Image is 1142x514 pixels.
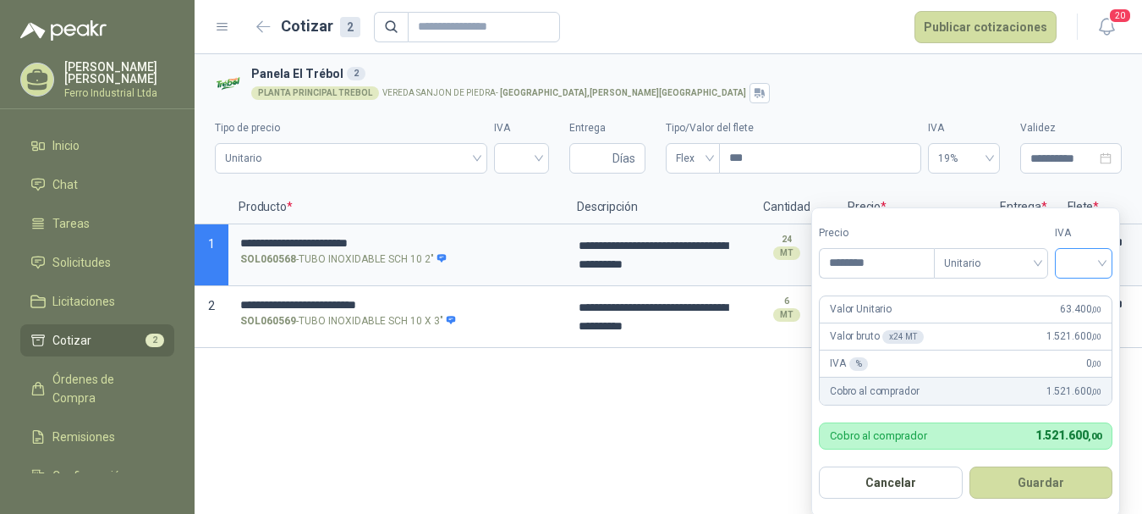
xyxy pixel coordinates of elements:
[1108,8,1132,24] span: 20
[882,330,923,344] div: x 24 MT
[782,233,792,246] p: 24
[240,313,296,329] strong: SOL060569
[52,214,90,233] span: Tareas
[52,136,80,155] span: Inicio
[1088,431,1101,442] span: ,00
[1091,359,1101,368] span: ,00
[676,146,710,171] span: Flex
[990,191,1057,224] p: Entrega
[281,14,360,38] h2: Cotizar
[20,421,174,453] a: Remisiones
[819,467,963,499] button: Cancelar
[500,88,746,97] strong: [GEOGRAPHIC_DATA] , [PERSON_NAME][GEOGRAPHIC_DATA]
[52,331,91,350] span: Cotizar
[1091,12,1122,42] button: 20
[773,246,800,260] div: MT
[20,130,174,162] a: Inicio
[928,120,1000,136] label: IVA
[340,17,360,37] div: 2
[1060,301,1101,318] span: 63.400
[20,246,174,279] a: Solicitudes
[20,363,174,414] a: Órdenes de Compra
[837,191,990,224] p: Precio
[52,253,111,272] span: Solicitudes
[1086,356,1101,372] span: 0
[830,301,892,318] p: Valor Unitario
[145,334,164,347] span: 2
[830,384,919,400] p: Cobro al comprador
[569,120,645,136] label: Entrega
[208,237,215,251] span: 1
[251,86,379,100] div: PLANTA PRINCIPAL TREBOL
[830,329,924,345] p: Valor bruto
[240,251,447,268] p: - TUBO INOXIDABLE SCH 10 2"
[819,225,934,241] label: Precio
[938,146,990,171] span: 19%
[52,467,127,485] span: Configuración
[1091,332,1101,341] span: ,00
[64,88,174,98] p: Ferro Industrial Ltda
[1091,387,1101,396] span: ,00
[240,251,296,268] strong: SOL060568
[52,370,158,407] span: Órdenes de Compra
[666,120,921,136] label: Tipo/Valor del flete
[240,237,555,250] input: SOL060568-TUBO INOXIDABLE SCH 10 2"
[736,191,837,224] p: Cantidad
[240,313,457,329] p: - TUBO INOXIDABLE SCH 10 X 3"
[52,428,115,446] span: Remisiones
[1020,120,1122,136] label: Validez
[969,467,1113,499] button: Guardar
[1055,225,1112,241] label: IVA
[567,191,736,224] p: Descripción
[784,295,789,308] p: 6
[20,20,107,41] img: Logo peakr
[612,144,635,173] span: Días
[225,146,477,171] span: Unitario
[20,207,174,240] a: Tareas
[52,292,115,311] span: Licitaciones
[20,285,174,318] a: Licitaciones
[251,64,1115,83] h3: Panela El Trébol
[382,89,746,97] p: VEREDA SANJON DE PIEDRA -
[240,299,555,312] input: SOL060569-TUBO INOXIDABLE SCH 10 X 3"
[1035,428,1101,442] span: 1.521.600
[849,357,869,371] div: %
[1046,329,1101,345] span: 1.521.600
[215,69,244,99] img: Company Logo
[20,460,174,492] a: Configuración
[1046,384,1101,400] span: 1.521.600
[52,175,78,194] span: Chat
[773,308,800,322] div: MT
[20,169,174,201] a: Chat
[64,61,174,85] p: [PERSON_NAME] [PERSON_NAME]
[208,299,215,312] span: 2
[914,11,1057,43] button: Publicar cotizaciones
[494,120,549,136] label: IVA
[830,430,927,441] p: Cobro al comprador
[215,120,487,136] label: Tipo de precio
[228,191,567,224] p: Producto
[347,67,365,80] div: 2
[944,251,1038,276] span: Unitario
[830,356,868,372] p: IVA
[20,324,174,356] a: Cotizar2
[1091,305,1101,314] span: ,00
